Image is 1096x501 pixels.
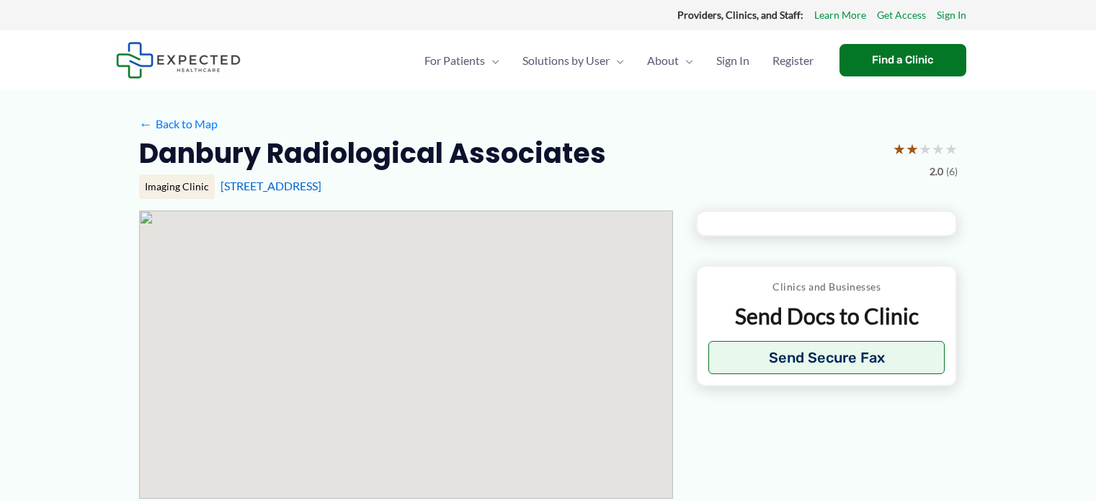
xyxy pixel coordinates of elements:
a: ←Back to Map [139,113,218,135]
p: Send Docs to Clinic [708,302,945,330]
span: Menu Toggle [485,35,499,86]
span: Solutions by User [522,35,610,86]
strong: Providers, Clinics, and Staff: [677,9,803,21]
span: Register [772,35,814,86]
a: [STREET_ADDRESS] [220,179,321,192]
span: ← [139,117,153,130]
span: ★ [893,136,906,162]
button: Send Secure Fax [708,341,945,374]
a: AboutMenu Toggle [636,35,705,86]
span: (6) [946,162,958,181]
span: About [647,35,679,86]
span: ★ [945,136,958,162]
a: Register [761,35,825,86]
a: Sign In [937,6,966,25]
h2: Danbury Radiological Associates [139,136,606,171]
a: Sign In [705,35,761,86]
nav: Primary Site Navigation [413,35,825,86]
div: Imaging Clinic [139,174,215,199]
a: For PatientsMenu Toggle [413,35,511,86]
p: Clinics and Businesses [708,278,945,296]
span: Menu Toggle [610,35,624,86]
a: Find a Clinic [839,44,966,76]
span: Menu Toggle [679,35,693,86]
a: Solutions by UserMenu Toggle [511,35,636,86]
span: ★ [919,136,932,162]
span: 2.0 [930,162,943,181]
span: Sign In [716,35,749,86]
img: Expected Healthcare Logo - side, dark font, small [116,42,241,79]
a: Learn More [814,6,866,25]
span: ★ [906,136,919,162]
span: For Patients [424,35,485,86]
span: ★ [932,136,945,162]
a: Get Access [877,6,926,25]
